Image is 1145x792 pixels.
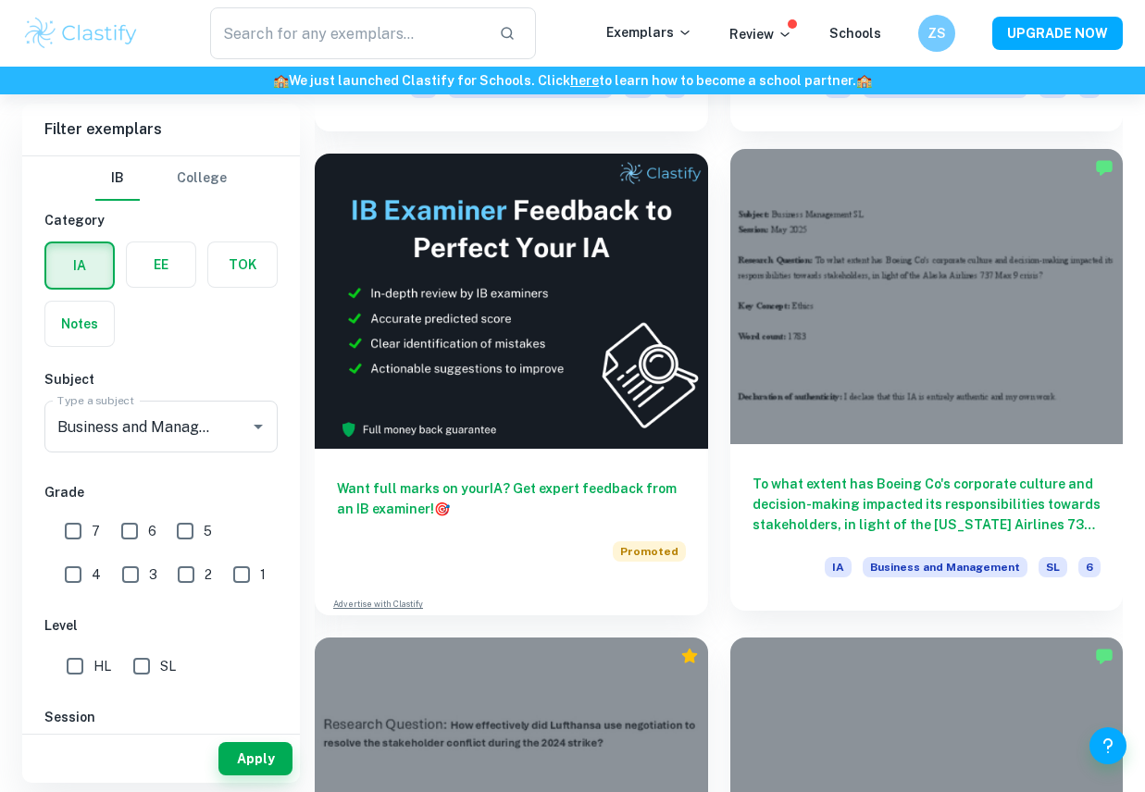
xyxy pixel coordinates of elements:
[856,73,872,88] span: 🏫
[315,154,708,448] img: Thumbnail
[45,302,114,346] button: Notes
[729,24,792,44] p: Review
[160,656,176,676] span: SL
[245,414,271,439] button: Open
[95,156,140,201] button: IB
[927,23,948,43] h6: ZS
[730,154,1124,614] a: To what extent has Boeing Co's corporate culture and decision-making impacted its responsibilitie...
[92,521,100,541] span: 7
[44,482,278,502] h6: Grade
[337,478,686,519] h6: Want full marks on your IA ? Get expert feedback from an IB examiner!
[1078,557,1101,577] span: 6
[205,564,212,585] span: 2
[918,15,955,52] button: ZS
[92,564,101,585] span: 4
[434,501,450,516] span: 🎯
[315,154,708,614] a: Want full marks on yourIA? Get expert feedback from an IB examiner!PromotedAdvertise with Clastify
[1089,727,1126,764] button: Help and Feedback
[680,647,699,665] div: Premium
[44,369,278,390] h6: Subject
[992,17,1123,50] button: UPGRADE NOW
[606,22,692,43] p: Exemplars
[177,156,227,201] button: College
[4,70,1141,91] h6: We just launched Clastify for Schools. Click to learn how to become a school partner.
[44,615,278,636] h6: Level
[570,73,599,88] a: here
[46,243,113,288] button: IA
[44,210,278,230] h6: Category
[95,156,227,201] div: Filter type choice
[1039,557,1067,577] span: SL
[1095,647,1114,665] img: Marked
[863,557,1027,577] span: Business and Management
[148,521,156,541] span: 6
[753,474,1101,535] h6: To what extent has Boeing Co's corporate culture and decision-making impacted its responsibilitie...
[218,742,292,775] button: Apply
[127,242,195,287] button: EE
[210,7,485,59] input: Search for any exemplars...
[1095,158,1114,177] img: Marked
[149,564,157,585] span: 3
[57,392,134,408] label: Type a subject
[613,541,686,562] span: Promoted
[260,564,266,585] span: 1
[204,521,212,541] span: 5
[208,242,277,287] button: TOK
[22,104,300,155] h6: Filter exemplars
[273,73,289,88] span: 🏫
[825,557,852,577] span: IA
[829,26,881,41] a: Schools
[93,656,111,676] span: HL
[44,707,278,727] h6: Session
[333,598,423,611] a: Advertise with Clastify
[22,15,140,52] img: Clastify logo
